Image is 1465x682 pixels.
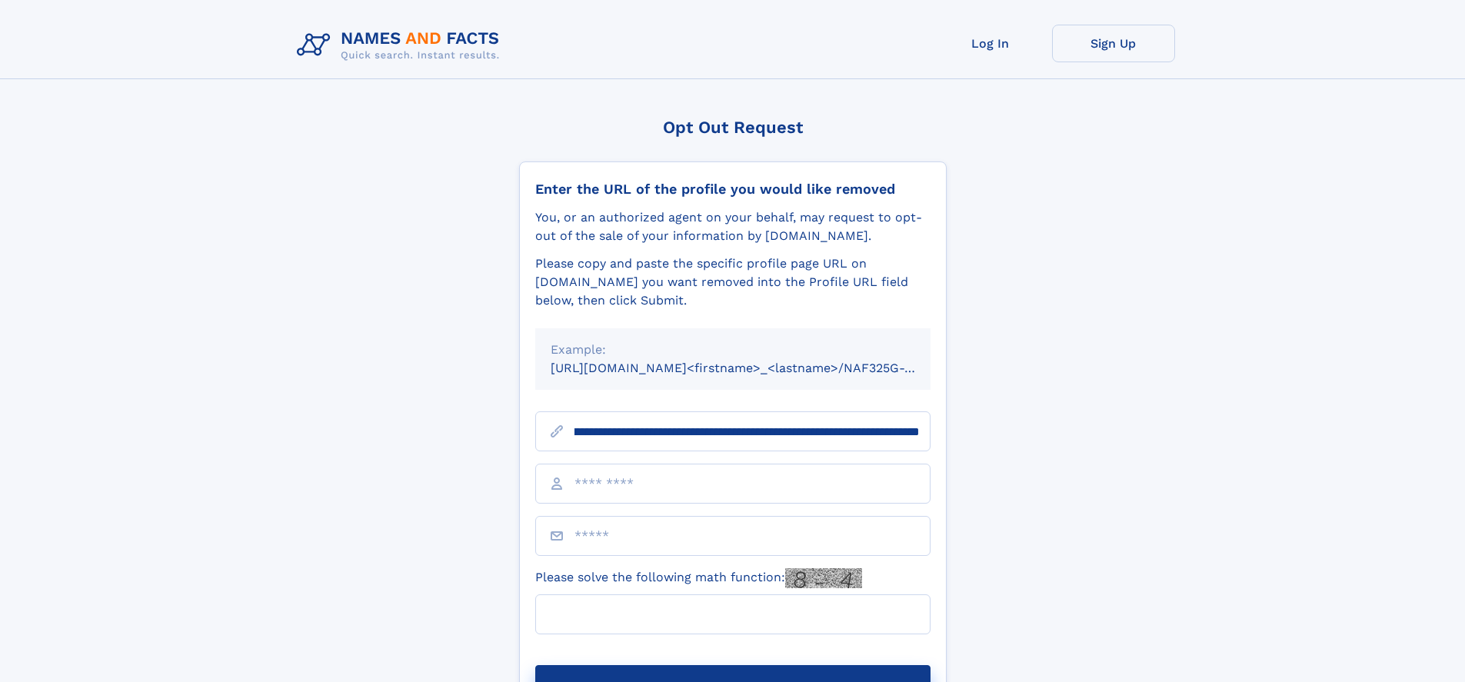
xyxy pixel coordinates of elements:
[535,181,931,198] div: Enter the URL of the profile you would like removed
[929,25,1052,62] a: Log In
[1052,25,1175,62] a: Sign Up
[291,25,512,66] img: Logo Names and Facts
[535,568,862,588] label: Please solve the following math function:
[519,118,947,137] div: Opt Out Request
[535,208,931,245] div: You, or an authorized agent on your behalf, may request to opt-out of the sale of your informatio...
[551,361,960,375] small: [URL][DOMAIN_NAME]<firstname>_<lastname>/NAF325G-xxxxxxxx
[535,255,931,310] div: Please copy and paste the specific profile page URL on [DOMAIN_NAME] you want removed into the Pr...
[551,341,915,359] div: Example:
